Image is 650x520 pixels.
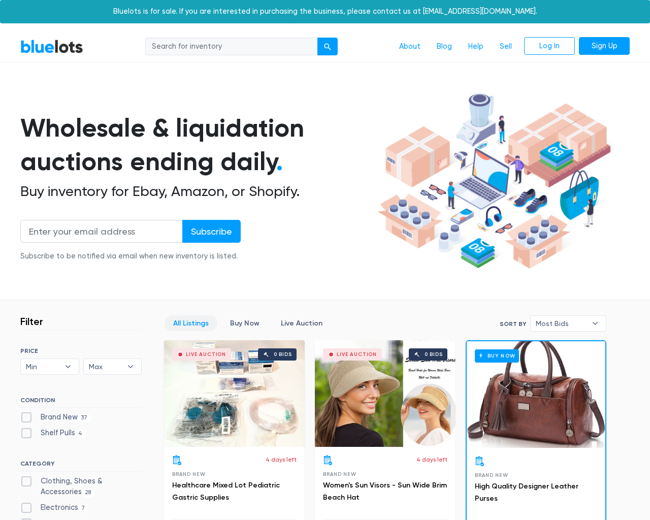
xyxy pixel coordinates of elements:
[416,455,447,464] p: 4 days left
[20,347,142,354] h6: PRICE
[20,502,88,513] label: Electronics
[20,220,183,243] input: Enter your email address
[172,481,280,502] a: Healthcare Mixed Lot Pediatric Gastric Supplies
[323,471,356,477] span: Brand New
[78,414,91,422] span: 37
[20,183,374,200] h2: Buy inventory for Ebay, Amazon, or Shopify.
[276,146,283,177] span: .
[20,111,374,179] h1: Wholesale & liquidation auctions ending daily
[165,315,217,331] a: All Listings
[524,37,575,55] a: Log In
[323,481,447,502] a: Women's Sun Visors - Sun Wide Brim Beach Hat
[221,315,268,331] a: Buy Now
[584,316,606,331] b: ▾
[425,352,443,357] div: 0 bids
[20,315,43,328] h3: Filter
[374,89,614,274] img: hero-ee84e7d0318cb26816c560f6b4441b76977f77a177738b4e94f68c95b2b83dbb.png
[182,220,241,243] input: Subscribe
[500,319,526,329] label: Sort By
[492,37,520,56] a: Sell
[315,340,456,447] a: Live Auction 0 bids
[164,340,305,447] a: Live Auction 0 bids
[467,341,605,448] a: Buy Now
[120,359,141,374] b: ▾
[475,472,508,478] span: Brand New
[20,412,91,423] label: Brand New
[20,251,241,262] div: Subscribe to be notified via email when new inventory is listed.
[579,37,630,55] a: Sign Up
[172,471,205,477] span: Brand New
[20,39,83,54] a: BlueLots
[429,37,460,56] a: Blog
[20,460,142,471] h6: CATEGORY
[475,349,519,362] h6: Buy Now
[186,352,226,357] div: Live Auction
[75,430,86,438] span: 4
[78,504,88,512] span: 7
[20,397,142,408] h6: CONDITION
[82,489,94,497] span: 28
[475,482,578,503] a: High Quality Designer Leather Purses
[57,359,79,374] b: ▾
[145,38,318,56] input: Search for inventory
[337,352,377,357] div: Live Auction
[266,455,297,464] p: 4 days left
[272,315,331,331] a: Live Auction
[460,37,492,56] a: Help
[20,428,86,439] label: Shelf Pulls
[89,359,122,374] span: Max
[26,359,59,374] span: Min
[391,37,429,56] a: About
[536,316,587,331] span: Most Bids
[274,352,292,357] div: 0 bids
[20,476,142,498] label: Clothing, Shoes & Accessories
